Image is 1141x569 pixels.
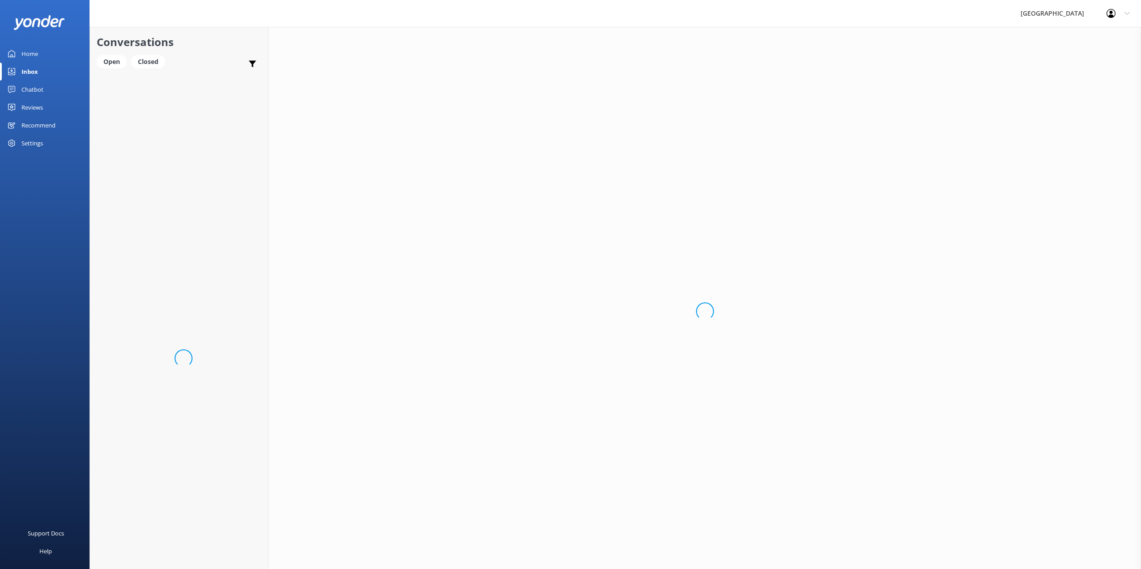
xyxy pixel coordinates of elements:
div: Help [39,542,52,560]
div: Support Docs [28,524,64,542]
div: Reviews [21,98,43,116]
div: Home [21,45,38,63]
div: Chatbot [21,81,43,98]
div: Inbox [21,63,38,81]
div: Recommend [21,116,56,134]
div: Settings [21,134,43,152]
div: Closed [131,55,165,68]
a: Open [97,56,131,66]
img: yonder-white-logo.png [13,15,65,30]
div: Open [97,55,127,68]
a: Closed [131,56,170,66]
h2: Conversations [97,34,261,51]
